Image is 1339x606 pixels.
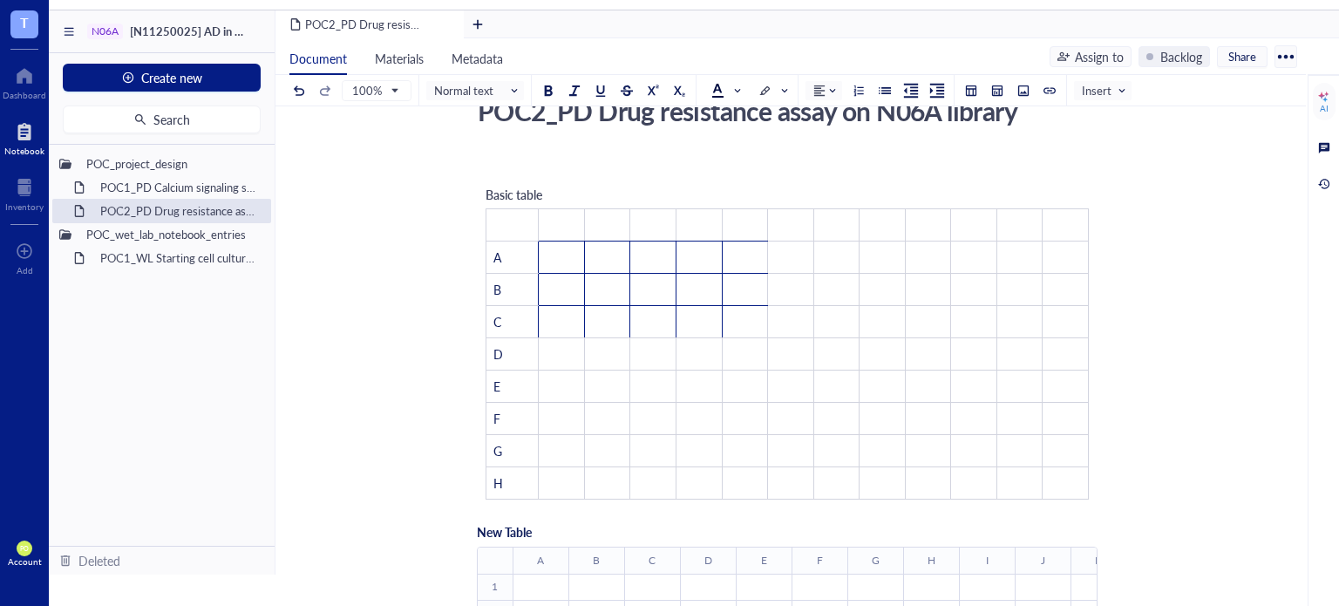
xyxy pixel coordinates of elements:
a: Inventory [5,174,44,212]
th: F [792,548,847,574]
span: T [20,11,29,33]
div: AI [1320,103,1329,113]
span: A [493,249,501,266]
div: Deleted [78,551,120,570]
span: E [493,378,500,395]
div: Add [17,265,33,276]
div: POC_project_design [78,152,264,176]
span: Search [153,112,190,126]
span: Document [289,50,347,67]
div: POC2_PD Drug resistance assay on N06A library [92,199,264,223]
div: Backlog [1160,47,1202,66]
span: C [493,313,501,330]
th: K [1071,548,1126,574]
span: Basic table [486,186,542,203]
div: Assign to [1075,47,1124,66]
div: Account [8,556,42,567]
div: POC2_PD Drug resistance assay on N06A library [470,89,1091,133]
th: B [568,548,624,574]
button: Create new [63,64,261,92]
th: D [680,548,736,574]
div: POC1_PD Calcium signaling screen of N06A library [92,175,264,200]
th: H [903,548,959,574]
div: POC_wet_lab_notebook_entries [78,222,264,247]
div: Inventory [5,201,44,212]
th: I [959,548,1015,574]
a: Dashboard [3,62,46,100]
span: New Table [477,523,532,541]
button: Share [1217,46,1268,67]
span: F [493,410,500,427]
span: G [493,442,502,460]
span: Share [1228,49,1256,65]
span: Metadata [452,50,503,67]
th: G [847,548,903,574]
th: 1 [478,574,513,600]
div: Dashboard [3,90,46,100]
div: Notebook [4,146,44,156]
span: PO [20,545,29,553]
th: A [513,548,568,574]
span: B [493,281,501,298]
span: D [493,345,503,363]
span: 100% [352,83,398,99]
button: Search [63,106,261,133]
span: Materials [375,50,424,67]
span: H [493,474,503,492]
th: J [1015,548,1071,574]
div: POC1_WL Starting cell culture protocol [92,246,264,270]
a: Notebook [4,118,44,156]
div: N06A [92,25,119,37]
th: C [624,548,680,574]
span: [N11250025] AD in GBM project-POC [130,23,327,39]
span: Normal text [434,83,520,99]
span: Create new [141,71,202,85]
span: Insert [1082,83,1127,99]
th: E [736,548,792,574]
